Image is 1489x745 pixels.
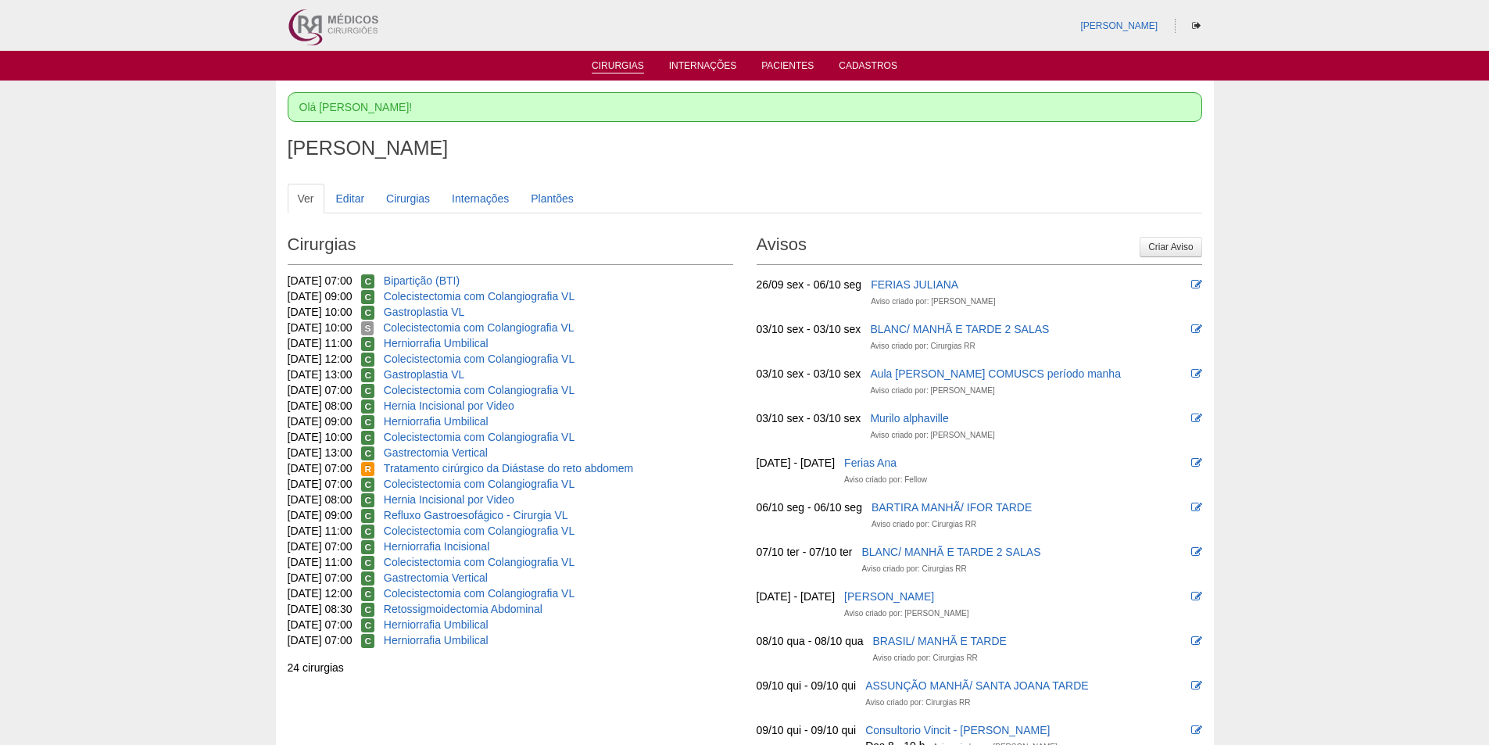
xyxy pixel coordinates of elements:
[871,294,995,310] div: Aviso criado por: [PERSON_NAME]
[870,338,975,354] div: Aviso criado por: Cirurgias RR
[521,184,583,213] a: Plantões
[361,525,374,539] span: Confirmada
[288,431,353,443] span: [DATE] 10:00
[844,457,897,469] a: Ferias Ana
[361,337,374,351] span: Confirmada
[844,606,968,621] div: Aviso criado por: [PERSON_NAME]
[361,556,374,570] span: Confirmada
[839,60,897,76] a: Cadastros
[288,478,353,490] span: [DATE] 07:00
[288,446,353,459] span: [DATE] 13:00
[361,321,374,335] span: Suspensa
[761,60,814,76] a: Pacientes
[384,399,514,412] a: Hernia Incisional por Video
[288,660,733,675] div: 24 cirurgias
[871,278,958,291] a: FERIAS JULIANA
[384,618,489,631] a: Herniorrafia Umbilical
[861,561,966,577] div: Aviso criado por: Cirurgias RR
[1191,279,1202,290] i: Editar
[288,462,353,475] span: [DATE] 07:00
[757,544,853,560] div: 07/10 ter - 07/10 ter
[865,724,1050,736] a: Consultorio Vincit - [PERSON_NAME]
[870,383,994,399] div: Aviso criado por: [PERSON_NAME]
[288,556,353,568] span: [DATE] 11:00
[757,410,861,426] div: 03/10 sex - 03/10 sex
[384,587,574,600] a: Colecistectomia com Colangiografia VL
[384,446,488,459] a: Gastrectomia Vertical
[384,478,574,490] a: Colecistectomia com Colangiografia VL
[288,229,733,265] h2: Cirurgias
[861,546,1040,558] a: BLANC/ MANHÃ E TARDE 2 SALAS
[757,366,861,381] div: 03/10 sex - 03/10 sex
[361,446,374,460] span: Confirmada
[757,589,836,604] div: [DATE] - [DATE]
[361,587,374,601] span: Confirmada
[288,525,353,537] span: [DATE] 11:00
[288,306,353,318] span: [DATE] 10:00
[873,635,1007,647] a: BRASIL/ MANHÃ E TARDE
[288,337,353,349] span: [DATE] 11:00
[1191,636,1202,647] i: Editar
[288,634,353,647] span: [DATE] 07:00
[669,60,737,76] a: Internações
[361,540,374,554] span: Confirmada
[870,412,948,424] a: Murilo alphaville
[361,634,374,648] span: Confirmada
[361,603,374,617] span: Confirmada
[1191,368,1202,379] i: Editar
[384,493,514,506] a: Hernia Incisional por Video
[872,501,1032,514] a: BARTIRA MANHÃ/ IFOR TARDE
[288,603,353,615] span: [DATE] 08:30
[361,571,374,586] span: Confirmada
[288,415,353,428] span: [DATE] 09:00
[757,633,864,649] div: 08/10 qua - 08/10 qua
[361,493,374,507] span: Confirmada
[757,277,862,292] div: 26/09 sex - 06/10 seg
[757,500,862,515] div: 06/10 seg - 06/10 seg
[757,722,857,738] div: 09/10 qui - 09/10 qui
[1191,546,1202,557] i: Editar
[383,321,574,334] a: Colecistectomia com Colangiografia VL
[384,556,574,568] a: Colecistectomia com Colangiografia VL
[361,306,374,320] span: Confirmada
[361,290,374,304] span: Confirmada
[1191,413,1202,424] i: Editar
[361,618,374,632] span: Confirmada
[361,462,374,476] span: Reservada
[361,399,374,414] span: Confirmada
[288,399,353,412] span: [DATE] 08:00
[288,493,353,506] span: [DATE] 08:00
[288,184,324,213] a: Ver
[844,472,927,488] div: Aviso criado por: Fellow
[288,321,353,334] span: [DATE] 10:00
[1191,725,1202,736] i: Editar
[288,509,353,521] span: [DATE] 09:00
[361,384,374,398] span: Confirmada
[757,455,836,471] div: [DATE] - [DATE]
[870,428,994,443] div: Aviso criado por: [PERSON_NAME]
[384,384,574,396] a: Colecistectomia com Colangiografia VL
[384,603,542,615] a: Retossigmoidectomia Abdominal
[870,323,1049,335] a: BLANC/ MANHÃ E TARDE 2 SALAS
[361,274,374,288] span: Confirmada
[288,587,353,600] span: [DATE] 12:00
[384,337,489,349] a: Herniorrafia Umbilical
[384,462,633,475] a: Tratamento cirúrgico da Diástase do reto abdomem
[288,290,353,303] span: [DATE] 09:00
[1192,21,1201,30] i: Sair
[376,184,440,213] a: Cirurgias
[442,184,519,213] a: Internações
[873,650,978,666] div: Aviso criado por: Cirurgias RR
[870,367,1121,380] a: Aula [PERSON_NAME] COMUSCS período manha
[1140,237,1201,257] a: Criar Aviso
[592,60,644,73] a: Cirurgias
[288,353,353,365] span: [DATE] 12:00
[384,306,465,318] a: Gastroplastia VL
[361,368,374,382] span: Confirmada
[361,478,374,492] span: Confirmada
[384,415,489,428] a: Herniorrafia Umbilical
[384,509,568,521] a: Refluxo Gastroesofágico - Cirurgia VL
[288,368,353,381] span: [DATE] 13:00
[384,525,574,537] a: Colecistectomia com Colangiografia VL
[1191,591,1202,602] i: Editar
